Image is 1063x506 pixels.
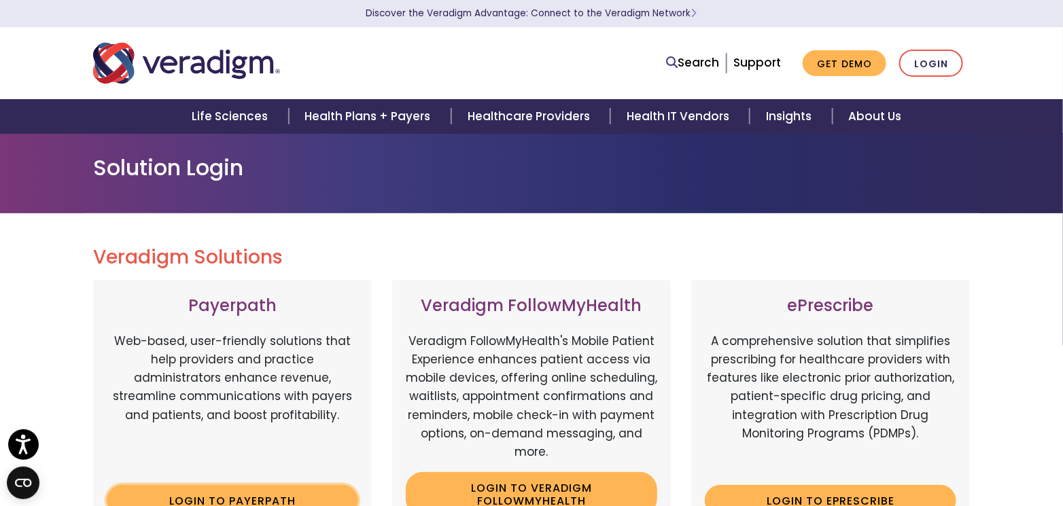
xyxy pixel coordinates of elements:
[705,332,956,475] p: A comprehensive solution that simplifies prescribing for healthcare providers with features like ...
[366,7,697,20] a: Discover the Veradigm Advantage: Connect to the Veradigm NetworkLearn More
[107,332,358,475] p: Web-based, user-friendly solutions that help providers and practice administrators enhance revenu...
[750,99,832,134] a: Insights
[803,50,886,77] a: Get Demo
[705,296,956,316] h3: ePrescribe
[666,54,719,72] a: Search
[93,41,280,86] img: Veradigm logo
[733,54,781,71] a: Support
[406,332,657,461] p: Veradigm FollowMyHealth's Mobile Patient Experience enhances patient access via mobile devices, o...
[289,99,451,134] a: Health Plans + Payers
[899,50,963,77] a: Login
[107,296,358,316] h3: Payerpath
[175,99,288,134] a: Life Sciences
[610,99,750,134] a: Health IT Vendors
[93,246,970,269] h2: Veradigm Solutions
[833,99,918,134] a: About Us
[93,155,970,181] h1: Solution Login
[451,99,610,134] a: Healthcare Providers
[691,7,697,20] span: Learn More
[406,296,657,316] h3: Veradigm FollowMyHealth
[7,467,39,499] button: Open CMP widget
